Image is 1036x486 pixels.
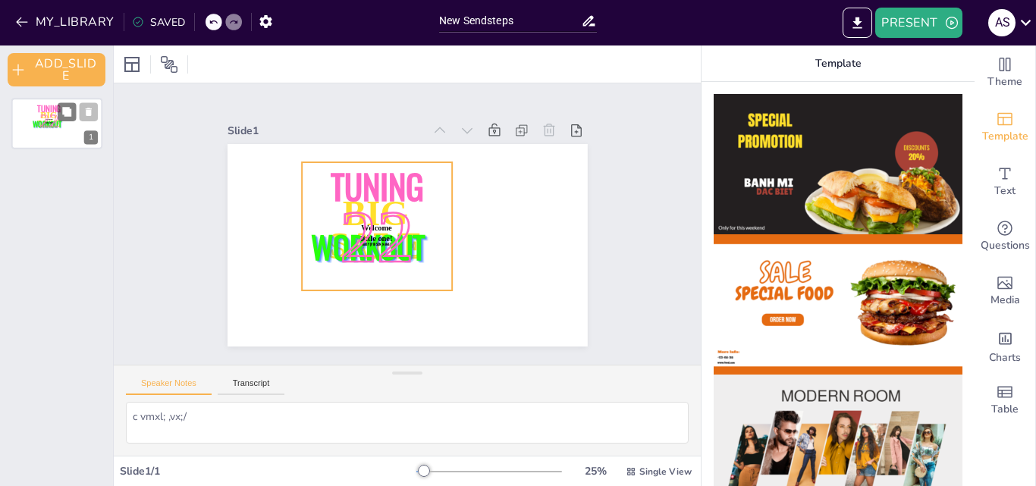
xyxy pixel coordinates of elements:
[120,464,416,478] div: Slide 1 / 1
[975,373,1035,428] div: Add a table
[975,100,1035,155] div: Add ready made slides
[714,234,962,375] img: thumb-2.png
[975,209,1035,264] div: Get real-time input from your audience
[58,102,76,121] button: Duplicate Slide
[988,9,1016,36] div: A S
[990,292,1020,309] span: Media
[991,401,1019,418] span: Table
[340,196,413,277] span: 22
[37,102,61,115] span: Tuning
[639,466,692,478] span: Single View
[717,45,959,82] p: Template
[11,98,102,149] div: 1
[988,8,1016,38] button: A S
[989,350,1021,366] span: Charts
[80,102,98,121] button: Cannot delete last slide
[39,111,58,132] span: 22
[994,183,1016,199] span: Text
[975,264,1035,318] div: Add images, graphics, shapes or video
[120,52,144,77] div: Layout
[875,8,962,38] button: PRESENT
[577,464,614,478] div: 25 %
[439,10,581,32] input: INSERT_TITLE
[84,131,98,145] div: 1
[975,45,1035,100] div: Change the overall theme
[330,161,423,211] span: Tuning
[126,402,689,444] textarea: c vmxl; ,vx;/
[11,10,121,34] button: MY_LIBRARY
[975,155,1035,209] div: Add text boxes
[987,74,1022,90] span: Theme
[975,318,1035,373] div: Add charts and graphs
[8,53,105,86] button: ADD_SLIDE
[981,237,1030,254] span: Questions
[843,8,872,38] button: EXPORT_TO_POWERPOINT
[714,94,962,234] img: thumb-1.png
[126,378,212,395] button: Speaker Notes
[982,128,1028,145] span: Template
[132,15,185,30] div: SAVED
[228,124,424,138] div: Slide 1
[160,55,178,74] span: Position
[218,378,285,395] button: Transcript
